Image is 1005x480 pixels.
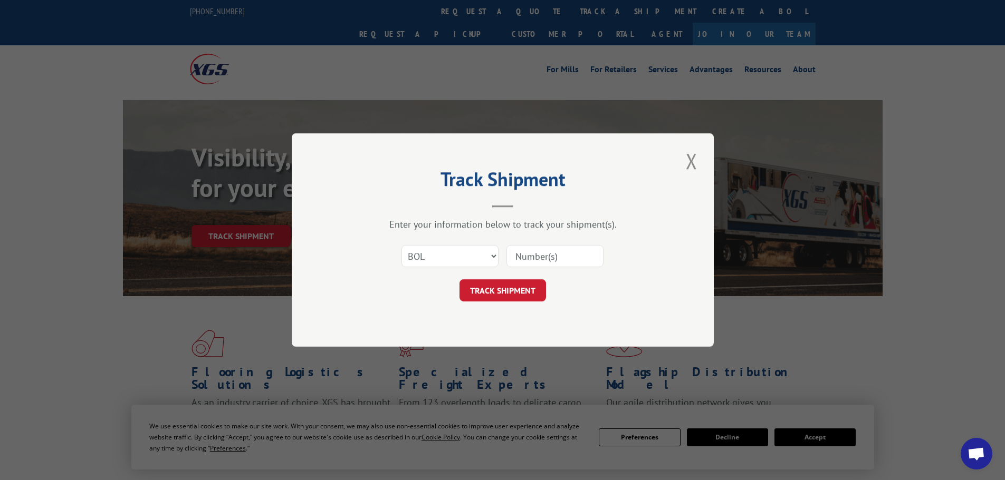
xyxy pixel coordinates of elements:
a: Open chat [961,438,992,469]
div: Enter your information below to track your shipment(s). [344,218,661,230]
h2: Track Shipment [344,172,661,192]
input: Number(s) [506,245,604,267]
button: TRACK SHIPMENT [460,279,546,301]
button: Close modal [683,146,701,175]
